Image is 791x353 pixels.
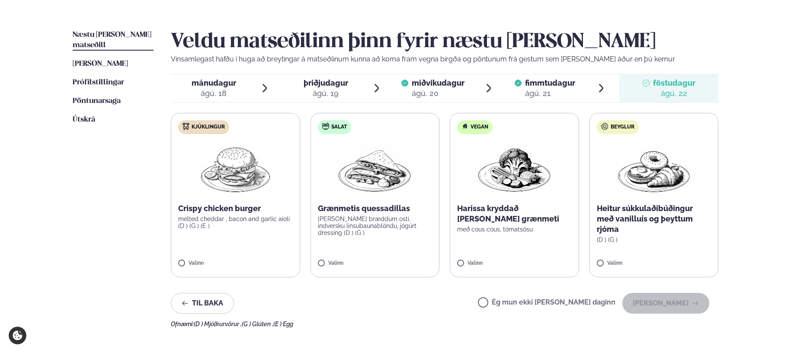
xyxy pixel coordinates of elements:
div: ágú. 20 [412,88,464,99]
img: Vegan.png [476,141,552,196]
p: (D ) (G ) [597,236,711,243]
span: (G ) Glúten , [242,321,273,327]
img: bagle-new-16px.svg [601,123,608,130]
img: Quesadilla.png [337,141,413,196]
span: Prófílstillingar [73,79,124,86]
p: Grænmetis quessadillas [318,203,432,214]
img: Croissant.png [616,141,692,196]
div: ágú. 19 [304,88,348,99]
span: Pöntunarsaga [73,97,121,105]
a: Prófílstillingar [73,77,124,88]
span: (E ) Egg [273,321,293,327]
p: melted cheddar , bacon and garlic aioli (D ) (G ) (E ) [178,215,293,229]
h2: Veldu matseðilinn þinn fyrir næstu [PERSON_NAME] [171,30,718,54]
p: Heitur súkkulaðibúðingur með vanilluís og þeyttum rjóma [597,203,711,234]
a: Cookie settings [9,327,26,344]
div: Ofnæmi: [171,321,718,327]
img: chicken.svg [183,123,189,130]
a: Næstu [PERSON_NAME] matseðill [73,30,154,51]
span: þriðjudagur [304,78,348,87]
span: Útskrá [73,116,95,123]
a: Útskrá [73,115,95,125]
button: [PERSON_NAME] [622,293,709,314]
span: (D ) Mjólkurvörur , [194,321,242,327]
img: Hamburger.png [197,141,274,196]
img: salad.svg [322,123,329,130]
span: Vegan [471,124,488,131]
span: fimmtudagur [525,78,575,87]
a: Pöntunarsaga [73,96,121,106]
p: Crispy chicken burger [178,203,293,214]
span: Næstu [PERSON_NAME] matseðill [73,31,151,49]
div: ágú. 22 [653,88,695,99]
p: með cous cous, tómatsósu [457,226,572,233]
a: [PERSON_NAME] [73,59,128,69]
img: Vegan.svg [461,123,468,130]
span: mánudagur [192,78,236,87]
span: [PERSON_NAME] [73,60,128,67]
span: Kjúklingur [192,124,225,131]
div: ágú. 18 [192,88,236,99]
button: Til baka [171,293,234,314]
p: Harissa kryddað [PERSON_NAME] grænmeti [457,203,572,224]
div: ágú. 21 [525,88,575,99]
span: Beyglur [611,124,634,131]
p: Vinsamlegast hafðu í huga að breytingar á matseðlinum kunna að koma fram vegna birgða og pöntunum... [171,54,718,64]
span: Salat [331,124,347,131]
span: miðvikudagur [412,78,464,87]
span: föstudagur [653,78,695,87]
p: [PERSON_NAME] bræddum osti, indversku linsubaunablöndu, jógúrt dressing (D ) (G ) [318,215,432,236]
